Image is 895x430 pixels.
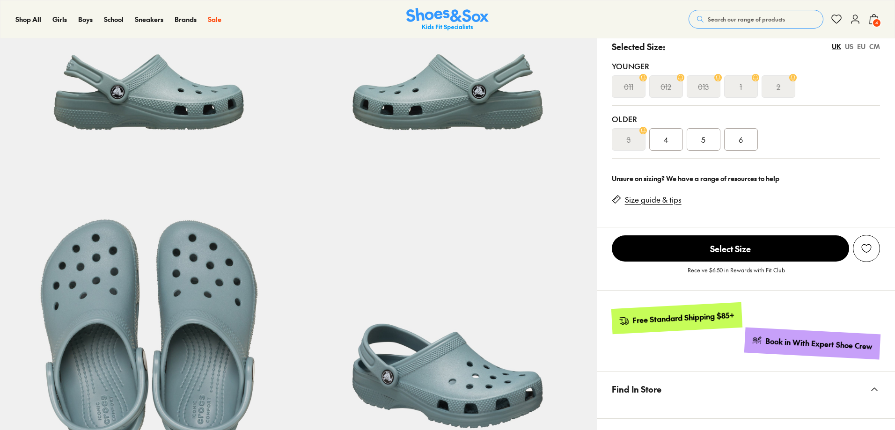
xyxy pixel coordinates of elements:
[632,310,734,326] div: Free Standard Shipping $85+
[78,15,93,24] a: Boys
[698,81,709,92] s: 013
[744,328,880,360] a: Book in With Expert Shoe Crew
[135,15,163,24] a: Sneakers
[869,42,880,51] div: CM
[872,18,881,28] span: 4
[611,302,742,334] a: Free Standard Shipping $85+
[739,134,743,145] span: 6
[688,266,785,283] p: Receive $6.50 in Rewards with Fit Club
[660,81,671,92] s: 012
[740,81,742,92] s: 1
[15,15,41,24] a: Shop All
[664,134,668,145] span: 4
[627,134,631,145] s: 3
[853,235,880,262] button: Add to Wishlist
[689,10,823,29] button: Search our range of products
[406,8,489,31] a: Shoes & Sox
[612,113,880,124] div: Older
[612,174,880,183] div: Unsure on sizing? We have a range of resources to help
[52,15,67,24] a: Girls
[765,336,873,352] div: Book in With Expert Shoe Crew
[612,375,661,403] span: Find In Store
[701,134,705,145] span: 5
[857,42,866,51] div: EU
[406,8,489,31] img: SNS_Logo_Responsive.svg
[612,235,849,262] button: Select Size
[208,15,221,24] a: Sale
[845,42,853,51] div: US
[777,81,780,92] s: 2
[612,40,665,53] p: Selected Size:
[597,372,895,407] button: Find In Store
[708,15,785,23] span: Search our range of products
[624,81,633,92] s: 011
[625,195,682,205] a: Size guide & tips
[612,60,880,72] div: Younger
[175,15,197,24] a: Brands
[868,9,880,29] button: 4
[832,42,841,51] div: UK
[104,15,124,24] a: School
